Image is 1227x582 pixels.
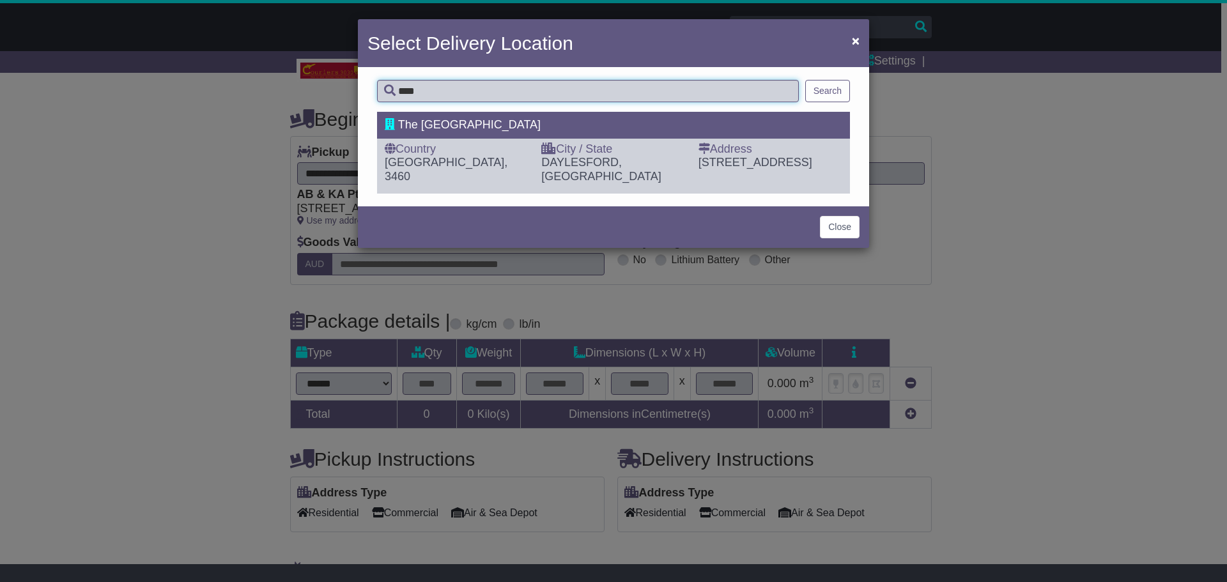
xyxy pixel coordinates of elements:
[385,156,507,183] span: [GEOGRAPHIC_DATA], 3460
[698,142,842,157] div: Address
[698,156,812,169] span: [STREET_ADDRESS]
[385,142,529,157] div: Country
[398,118,541,131] span: The [GEOGRAPHIC_DATA]
[820,216,860,238] button: Close
[541,156,661,183] span: DAYLESFORD, [GEOGRAPHIC_DATA]
[852,33,860,48] span: ×
[805,80,850,102] button: Search
[367,29,573,57] h4: Select Delivery Location
[541,142,685,157] div: City / State
[845,27,866,54] button: Close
